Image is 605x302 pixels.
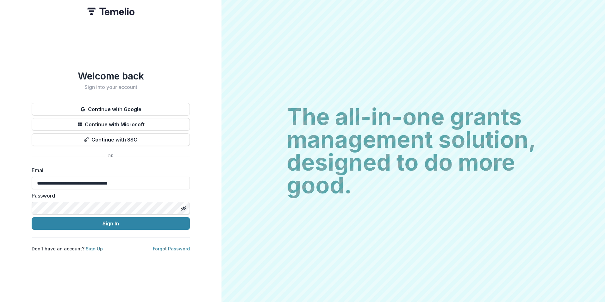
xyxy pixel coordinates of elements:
label: Password [32,192,186,199]
h1: Welcome back [32,70,190,82]
h2: Sign into your account [32,84,190,90]
button: Toggle password visibility [178,203,189,213]
a: Forgot Password [153,246,190,251]
p: Don't have an account? [32,245,103,252]
a: Sign Up [86,246,103,251]
button: Sign In [32,217,190,230]
button: Continue with Google [32,103,190,116]
button: Continue with Microsoft [32,118,190,131]
button: Continue with SSO [32,133,190,146]
label: Email [32,167,186,174]
img: Temelio [87,8,134,15]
